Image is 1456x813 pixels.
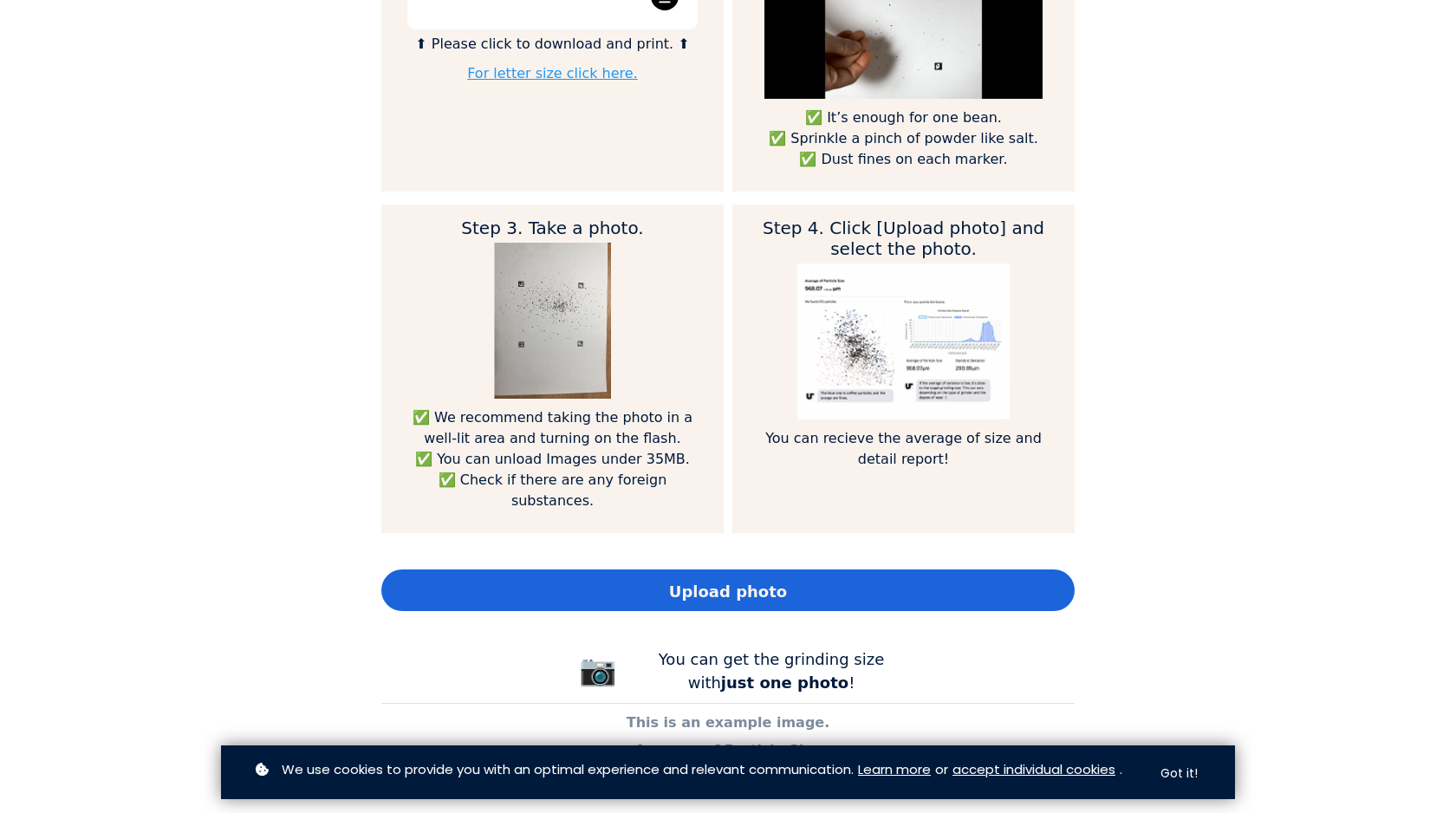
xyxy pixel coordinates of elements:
[1145,757,1213,790] button: Got it!
[797,263,1009,420] img: guide
[407,34,698,55] p: ⬆ Please click to download and print. ⬆
[494,243,611,399] img: guide
[467,65,638,81] a: For letter size click here.
[407,407,698,511] p: ✅ We recommend taking the photo in a well-lit area and turning on the flash. ✅ You can unload Ima...
[251,759,1135,779] p: or .
[669,580,787,603] span: Upload photo
[282,759,854,779] span: We use cookies to provide you with an optimal experience and relevant communication.
[381,740,1075,761] p: Average of Particle Size
[858,759,931,779] a: Learn more
[721,673,848,692] b: just one photo
[758,428,1049,470] p: You can recieve the average of size and detail report!
[952,759,1115,779] a: accept individual cookies
[381,712,1075,733] p: This is an example image.
[579,653,617,687] span: 📷
[758,218,1049,259] h2: Step 4. Click [Upload photo] and select the photo.
[407,218,698,238] h2: Step 3. Take a photo.
[758,107,1049,170] p: ✅ It’s enough for one bean. ✅ Sprinkle a pinch of powder like salt. ✅ Dust fines on each marker.
[641,647,901,694] div: You can get the grinding size with !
